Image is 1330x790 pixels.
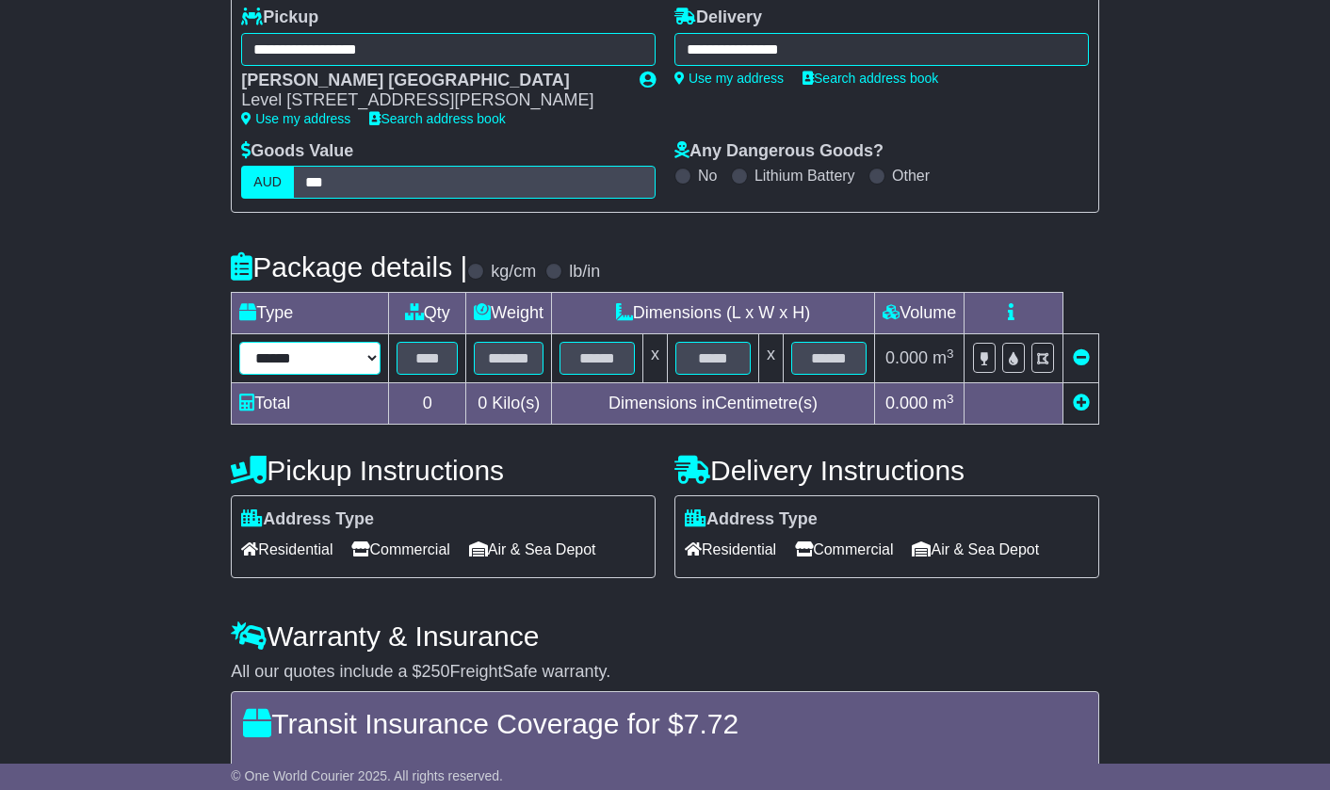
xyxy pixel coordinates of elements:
td: 0 [389,383,466,425]
label: No [698,167,717,185]
h4: Transit Insurance Coverage for $ [243,708,1086,739]
label: kg/cm [491,262,536,282]
span: © One World Courier 2025. All rights reserved. [231,768,503,783]
label: Address Type [241,509,374,530]
td: x [759,334,784,383]
div: [PERSON_NAME] [GEOGRAPHIC_DATA] [241,71,621,91]
div: Level [STREET_ADDRESS][PERSON_NAME] [241,90,621,111]
td: Total [232,383,389,425]
sup: 3 [947,347,954,361]
a: Remove this item [1073,348,1090,367]
td: Dimensions in Centimetre(s) [552,383,875,425]
td: x [643,334,668,383]
td: Qty [389,293,466,334]
label: Address Type [685,509,818,530]
label: AUD [241,166,294,199]
span: Commercial [351,535,449,564]
h4: Warranty & Insurance [231,621,1098,652]
a: Use my address [674,71,784,86]
h4: Pickup Instructions [231,455,656,486]
a: Use my address [241,111,350,126]
td: Volume [875,293,965,334]
h4: Package details | [231,251,467,282]
div: All our quotes include a $ FreightSafe warranty. [231,662,1098,683]
span: 250 [421,662,449,681]
label: Delivery [674,8,762,28]
span: Residential [241,535,332,564]
a: Search address book [803,71,938,86]
span: Air & Sea Depot [912,535,1039,564]
span: 7.72 [684,708,738,739]
span: m [933,348,954,367]
label: lb/in [569,262,600,282]
span: Residential [685,535,776,564]
span: m [933,394,954,412]
span: Air & Sea Depot [469,535,596,564]
a: Add new item [1073,394,1090,412]
span: Commercial [795,535,893,564]
label: Goods Value [241,141,353,162]
sup: 3 [947,392,954,406]
label: Other [892,167,930,185]
span: 0 [478,394,487,412]
label: Lithium Battery [754,167,855,185]
label: Pickup [241,8,318,28]
td: Weight [466,293,552,334]
td: Dimensions (L x W x H) [552,293,875,334]
a: Search address book [369,111,505,126]
td: Type [232,293,389,334]
td: Kilo(s) [466,383,552,425]
span: 0.000 [885,348,928,367]
h4: Delivery Instructions [674,455,1099,486]
span: 0.000 [885,394,928,412]
label: Any Dangerous Goods? [674,141,884,162]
